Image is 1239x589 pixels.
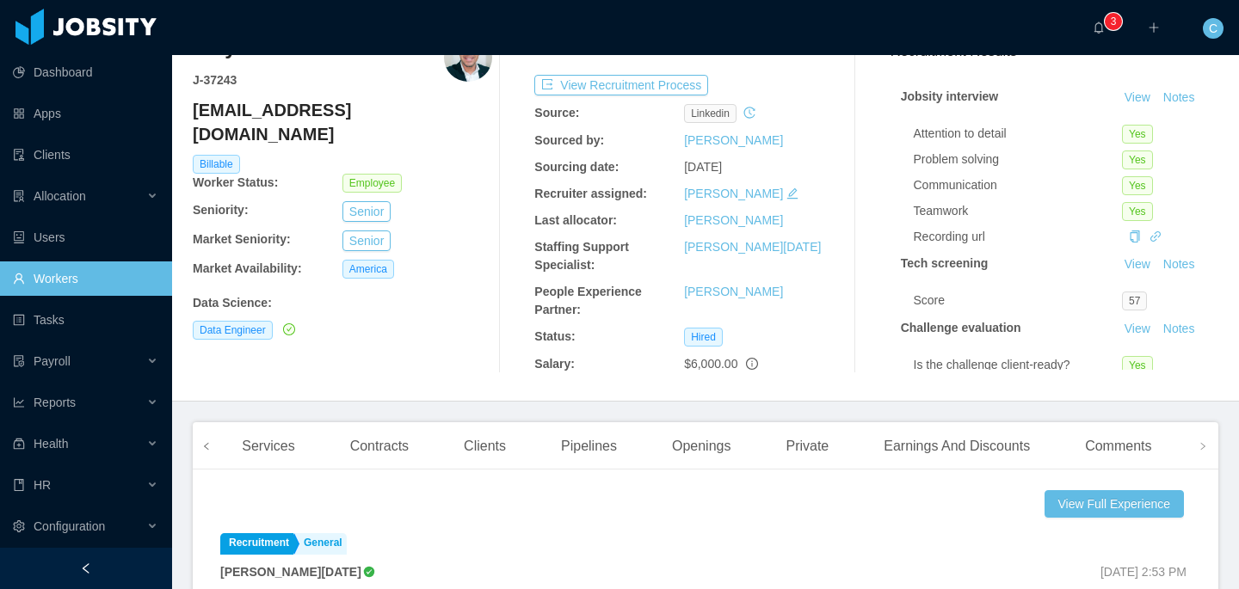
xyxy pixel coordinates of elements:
span: C [1209,18,1217,39]
div: Teamwork [914,202,1123,220]
b: Sourced by: [534,133,604,147]
span: HR [34,478,51,492]
span: linkedin [684,104,737,123]
strong: Jobsity interview [901,89,999,103]
span: Yes [1122,176,1153,195]
div: Copy [1129,228,1141,246]
span: Configuration [34,519,105,533]
button: Senior [342,230,391,251]
a: icon: link [1150,230,1162,243]
a: icon: profileTasks [13,303,158,337]
strong: Tech screening [901,256,989,270]
i: icon: bell [1093,21,1105,34]
a: icon: appstoreApps [13,96,158,131]
b: Data Science : [193,296,272,310]
span: Billable [193,155,240,174]
i: icon: left [202,442,211,451]
div: Problem solving [914,150,1123,169]
i: icon: link [1150,230,1162,242]
span: America [342,260,394,279]
a: [PERSON_NAME][DATE] [684,240,821,254]
b: Last allocator: [534,213,617,227]
a: icon: check-circle [280,322,295,336]
i: icon: solution [13,190,25,202]
i: icon: plus [1148,21,1160,34]
button: View Full Experience [1045,490,1184,518]
a: [PERSON_NAME] [684,133,783,147]
strong: J- 37243 [193,73,237,87]
span: Yes [1122,202,1153,221]
i: icon: history [743,107,755,119]
strong: [PERSON_NAME][DATE] [220,565,361,579]
a: [PERSON_NAME] [684,213,783,227]
div: Private [772,422,842,470]
i: icon: line-chart [13,396,25,408]
a: View [1119,322,1156,335]
i: icon: check-circle [283,323,295,335]
a: View [1119,90,1156,104]
i: icon: medicine-box [13,438,25,450]
a: icon: userWorkers [13,261,158,296]
div: Contracts [336,422,422,470]
button: Notes [1156,319,1202,340]
b: Sourcing date: [534,160,619,174]
div: Pipelines [547,422,631,470]
a: icon: robotUsers [13,220,158,255]
span: [DATE] 2:53 PM [1100,565,1187,579]
span: $6,000.00 [684,357,737,371]
button: icon: exportView Recruitment Process [534,75,708,95]
div: Clients [450,422,520,470]
b: Source: [534,106,579,120]
i: icon: file-protect [13,355,25,367]
b: Worker Status: [193,175,278,189]
b: Market Availability: [193,261,302,275]
a: icon: auditClients [13,138,158,172]
a: View Full Experience [1045,490,1191,518]
b: Recruiter assigned: [534,187,647,200]
a: General [295,533,347,555]
b: Salary: [534,357,575,371]
a: Recruitment [220,533,293,555]
a: [PERSON_NAME] [684,187,783,200]
i: icon: book [13,479,25,491]
p: 3 [1111,13,1117,30]
i: icon: right [1199,442,1207,451]
a: View [1119,257,1156,271]
span: info-circle [746,358,758,370]
h4: [EMAIL_ADDRESS][DOMAIN_NAME] [193,98,492,146]
div: Score [914,291,1123,310]
div: Recording url [914,228,1123,246]
span: 57 [1122,291,1147,310]
i: icon: setting [13,520,25,532]
span: Yes [1122,125,1153,144]
b: Seniority: [193,203,249,217]
span: Health [34,437,68,451]
button: Notes [1156,255,1202,275]
div: Is the challenge client-ready? [914,356,1123,374]
b: People Experience Partner: [534,285,642,316]
img: 376e99f4-e6d4-46b0-b160-53a8c0b6ecf2_688a58730d9cc-400w.png [444,34,492,82]
b: Market Seniority: [193,232,291,246]
div: Openings [658,422,745,470]
a: icon: pie-chartDashboard [13,55,158,89]
i: icon: copy [1129,230,1141,242]
span: Payroll [34,354,71,368]
span: [DATE] [684,160,722,174]
span: Yes [1122,150,1153,169]
b: Staffing Support Specialist: [534,240,629,272]
div: Communication [914,176,1123,194]
span: Data Engineer [193,321,273,340]
div: Attention to detail [914,125,1123,143]
span: Employee [342,174,402,193]
strong: Challenge evaluation [901,321,1021,334]
span: Allocation [34,189,86,203]
a: icon: exportView Recruitment Process [534,78,708,92]
a: [PERSON_NAME] [684,285,783,298]
button: Senior [342,201,391,222]
b: Status: [534,329,575,343]
div: Services [228,422,308,470]
i: icon: edit [786,187,798,199]
button: Notes [1156,88,1202,108]
span: Hired [684,328,723,347]
span: Reports [34,396,76,409]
